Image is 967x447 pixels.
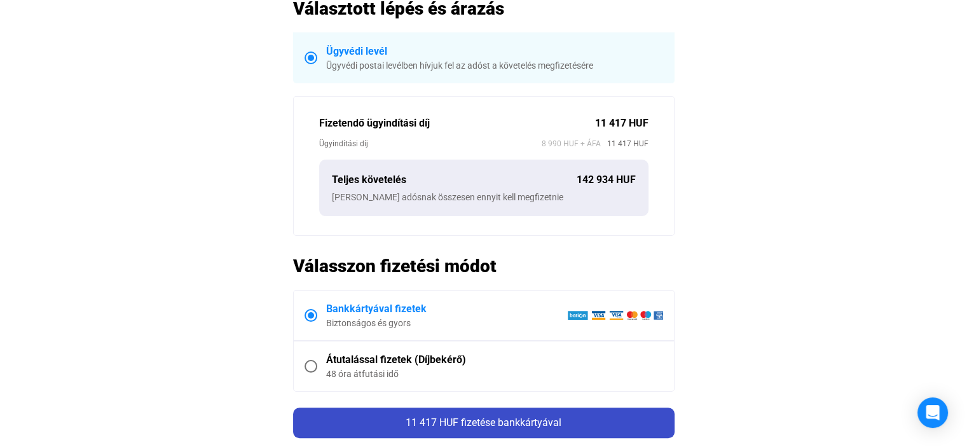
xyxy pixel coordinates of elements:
[595,116,648,131] div: 11 417 HUF
[601,137,648,150] span: 11 417 HUF
[577,172,636,188] div: 142 934 HUF
[326,317,567,329] div: Biztonságos és gyors
[326,59,663,72] div: Ügyvédi postai levélben hívjuk fel az adóst a követelés megfizetésére
[332,172,577,188] div: Teljes követelés
[326,301,567,317] div: Bankkártyával fizetek
[542,137,601,150] span: 8 990 HUF + ÁFA
[567,310,663,320] img: barion
[326,44,663,59] div: Ügyvédi levél
[293,408,675,438] button: 11 417 HUF fizetése bankkártyával
[326,352,663,368] div: Átutalással fizetek (Díjbekérő)
[293,255,675,277] h2: Válasszon fizetési módot
[406,416,561,429] span: 11 417 HUF fizetése bankkártyával
[917,397,948,428] div: Open Intercom Messenger
[326,368,663,380] div: 48 óra átfutási idő
[332,191,636,203] div: [PERSON_NAME] adósnak összesen ennyit kell megfizetnie
[319,116,595,131] div: Fizetendő ügyindítási díj
[319,137,542,150] div: Ügyindítási díj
